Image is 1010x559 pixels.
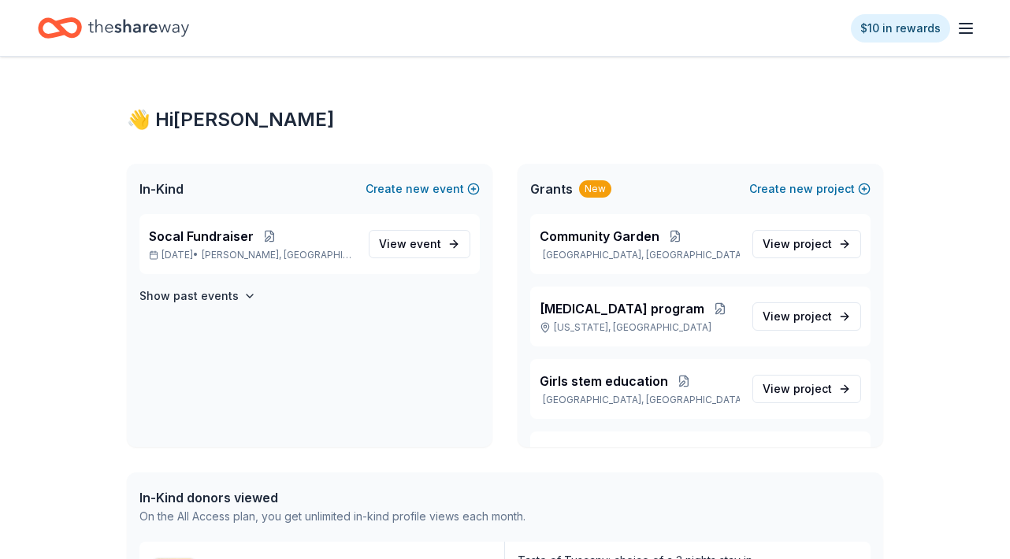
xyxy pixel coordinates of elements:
span: View [763,379,832,398]
p: [GEOGRAPHIC_DATA], [GEOGRAPHIC_DATA] [540,249,740,261]
span: In-Kind [139,180,184,198]
a: View project [752,230,861,258]
span: [PERSON_NAME], [GEOGRAPHIC_DATA] [202,249,356,261]
a: View project [752,302,861,331]
div: New [579,180,611,198]
span: new [406,180,429,198]
div: 👋 Hi [PERSON_NAME] [127,107,883,132]
span: Community Garden [540,227,659,246]
p: [DATE] • [149,249,356,261]
span: View [379,235,441,254]
span: Grants [530,180,573,198]
button: Createnewproject [749,180,871,198]
span: View [763,235,832,254]
span: project [793,237,832,250]
span: event [410,237,441,250]
div: On the All Access plan, you get unlimited in-kind profile views each month. [139,507,525,526]
a: Home [38,9,189,46]
span: View [763,307,832,326]
button: Createnewevent [366,180,480,198]
a: $10 in rewards [851,14,950,43]
button: Show past events [139,287,256,305]
span: After school program [540,444,674,463]
span: Socal Fundraiser [149,227,254,246]
span: project [793,382,832,395]
a: View event [369,230,470,258]
span: [MEDICAL_DATA] program [540,299,704,318]
span: Girls stem education [540,372,668,391]
span: project [793,309,832,323]
p: [GEOGRAPHIC_DATA], [GEOGRAPHIC_DATA] [540,394,740,406]
p: [US_STATE], [GEOGRAPHIC_DATA] [540,321,740,334]
span: new [789,180,813,198]
div: In-Kind donors viewed [139,488,525,507]
a: View project [752,375,861,403]
h4: Show past events [139,287,239,305]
